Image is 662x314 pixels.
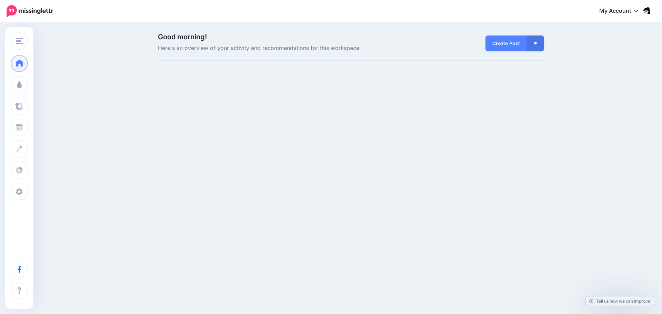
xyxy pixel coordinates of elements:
a: Tell us how we can improve [586,296,654,306]
span: Good morning! [158,33,207,41]
img: arrow-down-white.png [534,42,537,44]
img: menu.png [16,38,23,44]
span: Here's an overview of your activity and recommendations for this workspace. [158,44,412,53]
img: Missinglettr [7,5,53,17]
a: My Account [592,3,652,20]
a: Create Post [485,36,527,51]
